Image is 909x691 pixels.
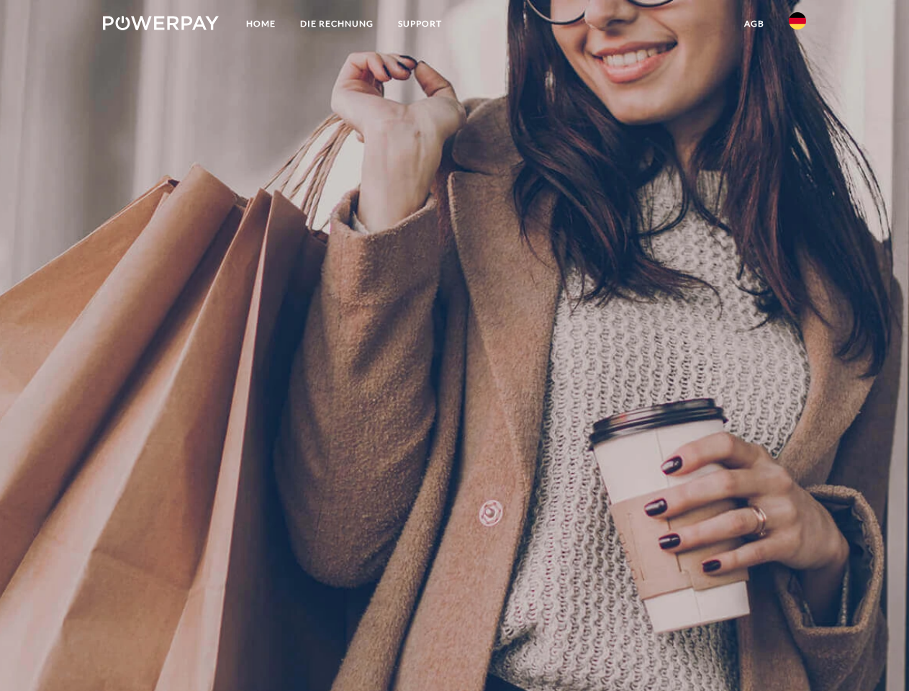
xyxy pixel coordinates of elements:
[234,11,288,37] a: Home
[103,16,219,30] img: logo-powerpay-white.svg
[386,11,454,37] a: SUPPORT
[789,12,806,30] img: de
[288,11,386,37] a: DIE RECHNUNG
[732,11,777,37] a: agb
